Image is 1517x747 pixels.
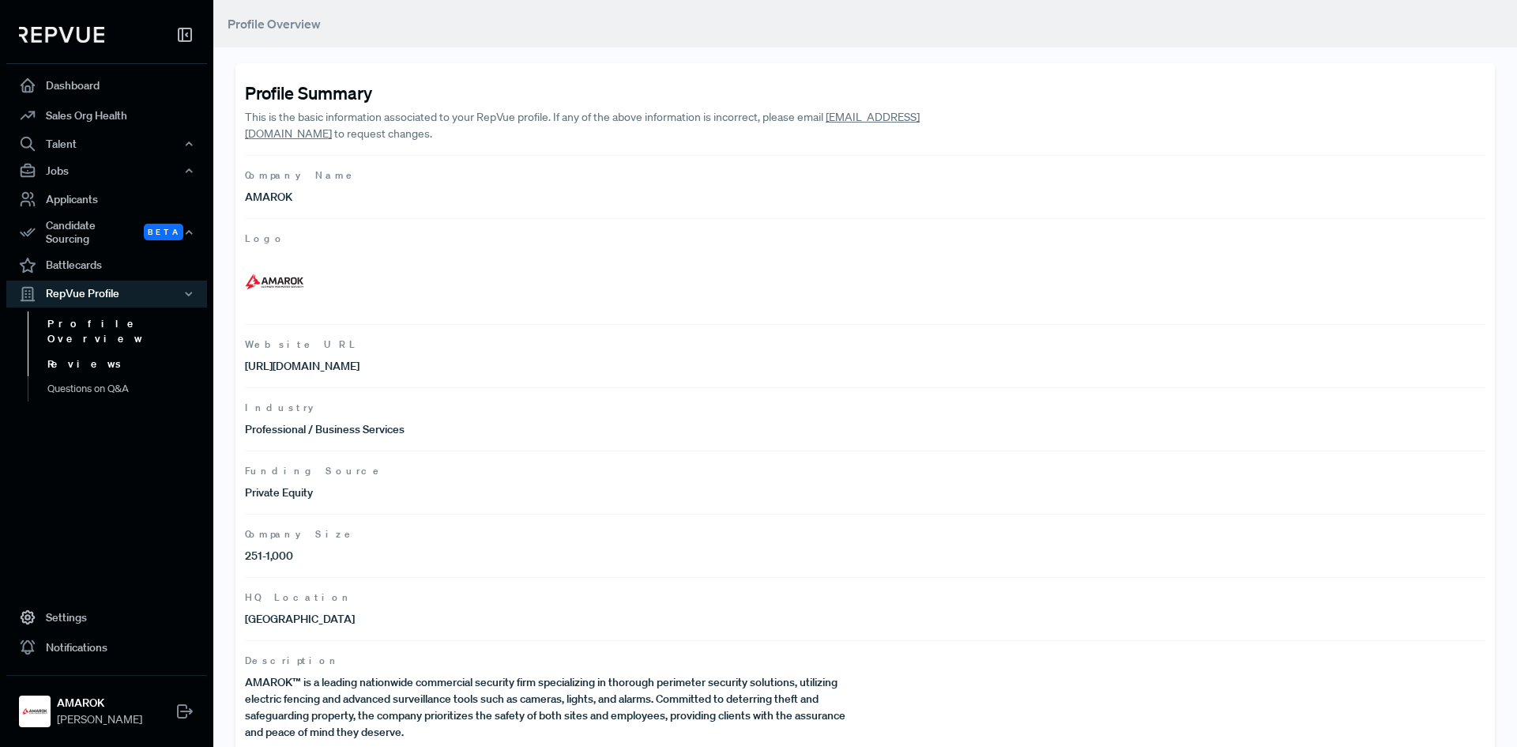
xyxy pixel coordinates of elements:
a: Battlecards [6,251,207,281]
span: [PERSON_NAME] [57,711,142,728]
span: Logo [245,232,1485,246]
p: This is the basic information associated to your RepVue profile. If any of the above information ... [245,109,989,142]
span: Industry [245,401,1485,415]
div: Candidate Sourcing [6,214,207,251]
p: [GEOGRAPHIC_DATA] [245,611,865,628]
a: Profile Overview [28,311,228,352]
a: Reviews [28,352,228,377]
img: Logo [245,252,304,311]
button: Candidate Sourcing Beta [6,214,207,251]
strong: AMAROK [57,695,142,711]
img: AMAROK [22,699,47,724]
button: RepVue Profile [6,281,207,307]
a: Dashboard [6,70,207,100]
p: 251-1,000 [245,548,865,564]
span: Company Name [245,168,1485,183]
p: Professional / Business Services [245,421,865,438]
p: Private Equity [245,485,865,501]
a: Notifications [6,632,207,662]
span: Beta [144,224,183,240]
img: RepVue [19,27,104,43]
button: Talent [6,130,207,157]
span: Funding Source [245,464,1485,478]
span: Profile Overview [228,16,321,32]
a: Applicants [6,184,207,214]
a: Questions on Q&A [28,376,228,402]
a: Sales Org Health [6,100,207,130]
p: AMAROK™ is a leading nationwide commercial security firm specializing in thorough perimeter secur... [245,674,865,741]
h4: Profile Summary [245,82,1485,103]
span: Website URL [245,338,1485,352]
a: AMAROKAMAROK[PERSON_NAME] [6,675,207,734]
span: Company Size [245,527,1485,541]
span: Description [245,654,1485,668]
a: Settings [6,602,207,632]
p: AMAROK [245,189,865,206]
p: [URL][DOMAIN_NAME] [245,358,865,375]
span: HQ Location [245,590,1485,605]
button: Jobs [6,157,207,184]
